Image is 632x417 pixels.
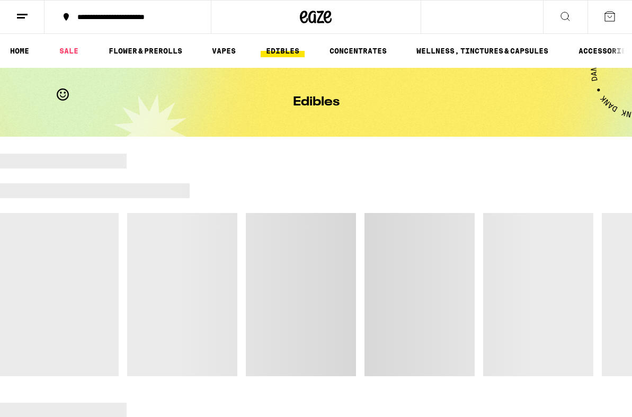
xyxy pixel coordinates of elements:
[5,45,34,57] a: HOME
[411,45,554,57] a: WELLNESS, TINCTURES & CAPSULES
[293,96,340,109] h1: Edibles
[54,45,84,57] a: SALE
[261,45,305,57] a: EDIBLES
[324,45,392,57] a: CONCENTRATES
[207,45,241,57] a: VAPES
[103,45,188,57] a: FLOWER & PREROLLS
